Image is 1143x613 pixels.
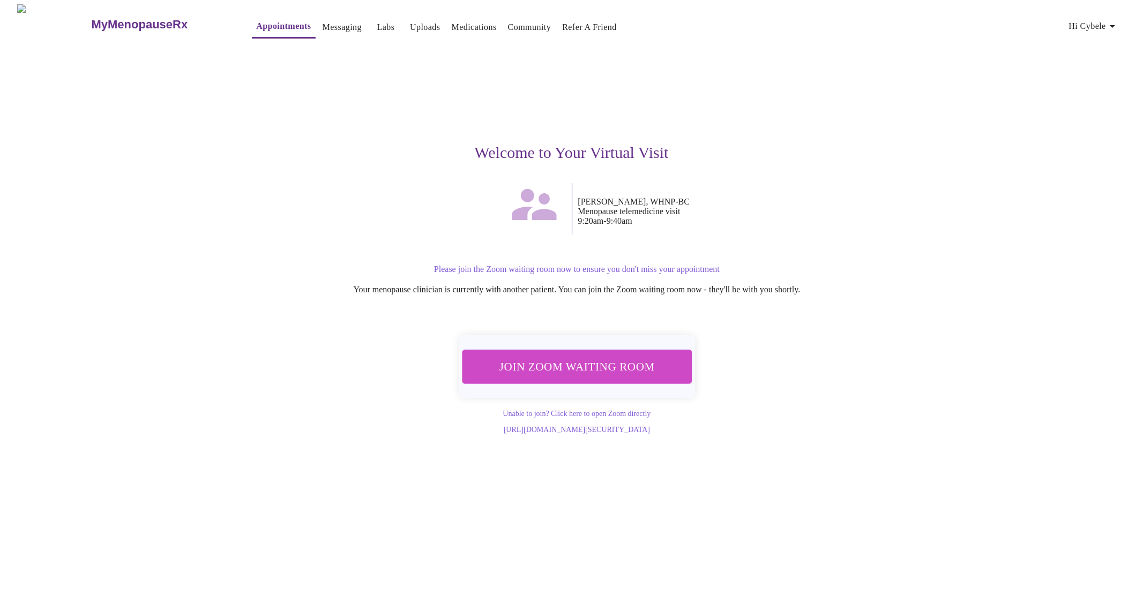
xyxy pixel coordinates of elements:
[252,16,315,39] button: Appointments
[406,17,445,38] button: Uploads
[323,20,362,35] a: Messaging
[558,17,621,38] button: Refer a Friend
[458,349,696,384] button: Join Zoom Waiting Room
[90,6,230,43] a: MyMenopauseRx
[452,20,497,35] a: Medications
[1069,19,1119,34] span: Hi Cybele
[472,356,681,376] span: Join Zoom Waiting Room
[503,410,651,418] a: Unable to join? Click here to open Zoom directly
[1065,16,1123,37] button: Hi Cybele
[17,4,90,44] img: MyMenopauseRx Logo
[92,18,188,32] h3: MyMenopauseRx
[578,197,902,226] p: [PERSON_NAME], WHNP-BC Menopause telemedicine visit 9:20am - 9:40am
[318,17,366,38] button: Messaging
[369,17,403,38] button: Labs
[562,20,617,35] a: Refer a Friend
[504,17,556,38] button: Community
[242,143,902,162] h3: Welcome to Your Virtual Visit
[508,20,551,35] a: Community
[252,264,902,274] p: Please join the Zoom waiting room now to ensure you don't miss your appointment
[504,426,650,434] a: [URL][DOMAIN_NAME][SECURITY_DATA]
[256,19,311,34] a: Appointments
[377,20,395,35] a: Labs
[447,17,501,38] button: Medications
[252,285,902,294] p: Your menopause clinician is currently with another patient. You can join the Zoom waiting room no...
[410,20,440,35] a: Uploads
